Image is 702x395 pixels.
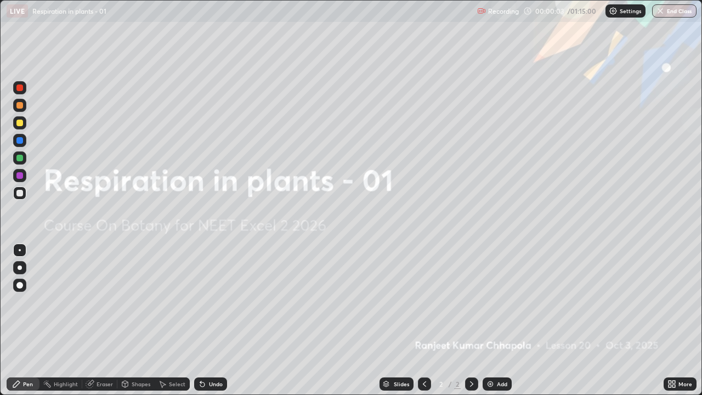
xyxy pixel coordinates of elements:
div: Undo [209,381,223,387]
img: class-settings-icons [609,7,618,15]
div: Shapes [132,381,150,387]
div: Select [169,381,185,387]
div: Highlight [54,381,78,387]
div: 2 [435,381,446,387]
div: Slides [394,381,409,387]
img: end-class-cross [656,7,665,15]
div: Add [497,381,507,387]
p: Settings [620,8,641,14]
div: More [678,381,692,387]
img: recording.375f2c34.svg [477,7,486,15]
div: / [449,381,452,387]
p: LIVE [10,7,25,15]
div: Pen [23,381,33,387]
p: Recording [488,7,519,15]
img: add-slide-button [486,380,495,388]
div: Eraser [97,381,113,387]
p: Respiration in plants - 01 [32,7,106,15]
button: End Class [652,4,697,18]
div: 2 [454,379,461,389]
